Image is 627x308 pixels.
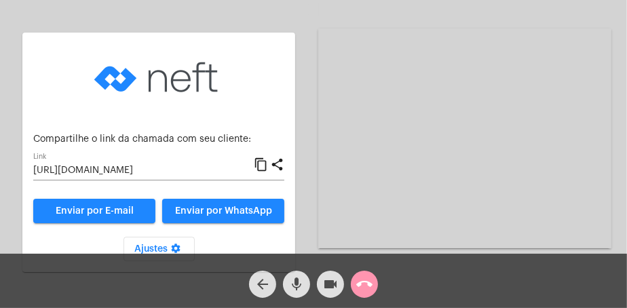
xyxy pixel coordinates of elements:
[288,276,305,292] mat-icon: mic
[168,243,184,259] mat-icon: settings
[270,157,284,173] mat-icon: share
[33,134,284,145] p: Compartilhe o link da chamada com seu cliente:
[175,206,272,216] span: Enviar por WhatsApp
[254,276,271,292] mat-icon: arrow_back
[162,199,284,223] button: Enviar por WhatsApp
[356,276,373,292] mat-icon: call_end
[91,43,227,111] img: logo-neft-novo-2.png
[254,157,268,173] mat-icon: content_copy
[123,237,195,261] button: Ajustes
[322,276,339,292] mat-icon: videocam
[56,206,134,216] span: Enviar por E-mail
[134,244,184,254] span: Ajustes
[33,199,155,223] a: Enviar por E-mail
